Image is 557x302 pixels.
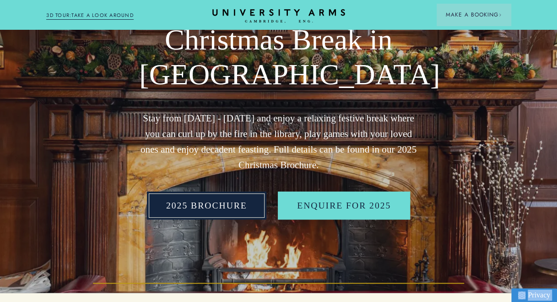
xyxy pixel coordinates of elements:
[278,192,410,220] a: Enquire for 2025
[147,192,266,220] a: 2025 BROCHURE
[498,13,502,16] img: Arrow icon
[511,288,557,302] a: Privacy
[446,11,502,19] span: Make a Booking
[46,11,134,20] a: 3D TOUR:TAKE A LOOK AROUND
[212,9,345,23] a: Home
[518,291,525,299] img: Privacy
[139,111,418,173] p: Stay from [DATE] - [DATE] and enjoy a relaxing festive break where you can curl up by the fire in...
[437,4,511,26] button: Make a BookingArrow icon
